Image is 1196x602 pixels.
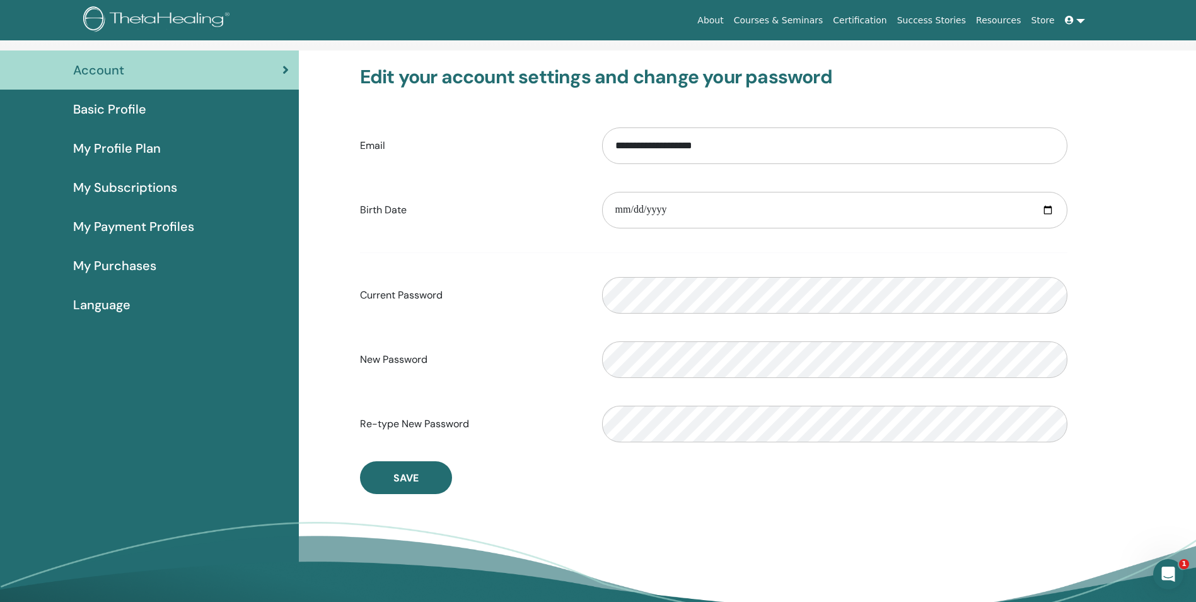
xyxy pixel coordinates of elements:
a: Resources [971,9,1026,32]
label: Birth Date [351,198,593,222]
h3: Edit your account settings and change your password [360,66,1067,88]
a: About [692,9,728,32]
iframe: Intercom live chat [1153,559,1183,589]
a: Success Stories [892,9,971,32]
label: Current Password [351,283,593,307]
span: My Profile Plan [73,139,161,158]
span: My Payment Profiles [73,217,194,236]
label: New Password [351,348,593,372]
span: My Purchases [73,256,156,275]
button: Save [360,461,452,494]
label: Email [351,134,593,158]
span: Account [73,61,124,80]
span: Basic Profile [73,100,146,119]
label: Re-type New Password [351,412,593,436]
span: My Subscriptions [73,178,177,197]
a: Certification [828,9,891,32]
img: logo.png [83,6,234,35]
a: Courses & Seminars [729,9,828,32]
span: Save [393,471,419,485]
span: Language [73,295,131,314]
span: 1 [1179,559,1189,569]
a: Store [1026,9,1060,32]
